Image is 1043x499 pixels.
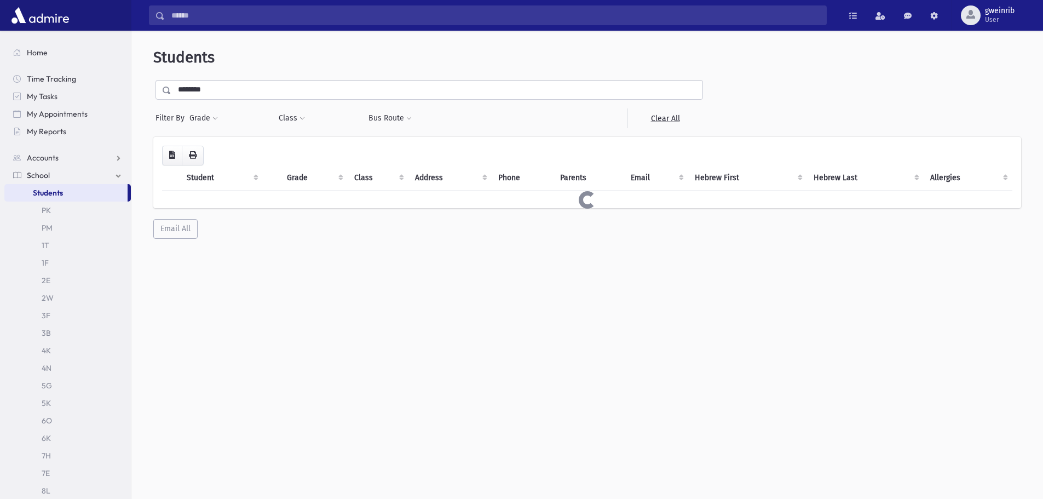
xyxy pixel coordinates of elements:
[985,15,1015,24] span: User
[165,5,826,25] input: Search
[627,108,703,128] a: Clear All
[368,108,412,128] button: Bus Route
[408,165,492,191] th: Address
[348,165,409,191] th: Class
[27,109,88,119] span: My Appointments
[4,254,131,272] a: 1F
[189,108,218,128] button: Grade
[27,91,57,101] span: My Tasks
[180,165,263,191] th: Student
[27,153,59,163] span: Accounts
[182,146,204,165] button: Print
[4,44,131,61] a: Home
[27,127,66,136] span: My Reports
[4,359,131,377] a: 4N
[27,74,76,84] span: Time Tracking
[688,165,806,191] th: Hebrew First
[4,289,131,307] a: 2W
[4,324,131,342] a: 3B
[9,4,72,26] img: AdmirePro
[280,165,347,191] th: Grade
[554,165,624,191] th: Parents
[924,165,1012,191] th: Allergies
[4,105,131,123] a: My Appointments
[278,108,306,128] button: Class
[4,237,131,254] a: 1T
[4,272,131,289] a: 2E
[33,188,63,198] span: Students
[153,219,198,239] button: Email All
[4,412,131,429] a: 6O
[4,394,131,412] a: 5K
[27,48,48,58] span: Home
[492,165,554,191] th: Phone
[624,165,688,191] th: Email
[162,146,182,165] button: CSV
[4,167,131,184] a: School
[985,7,1015,15] span: gweinrib
[4,184,128,202] a: Students
[4,149,131,167] a: Accounts
[4,219,131,237] a: PM
[807,165,924,191] th: Hebrew Last
[155,112,189,124] span: Filter By
[4,307,131,324] a: 3F
[4,123,131,140] a: My Reports
[4,88,131,105] a: My Tasks
[4,342,131,359] a: 4K
[27,170,50,180] span: School
[4,377,131,394] a: 5G
[4,70,131,88] a: Time Tracking
[4,429,131,447] a: 6K
[4,202,131,219] a: PK
[153,48,215,66] span: Students
[4,447,131,464] a: 7H
[4,464,131,482] a: 7E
